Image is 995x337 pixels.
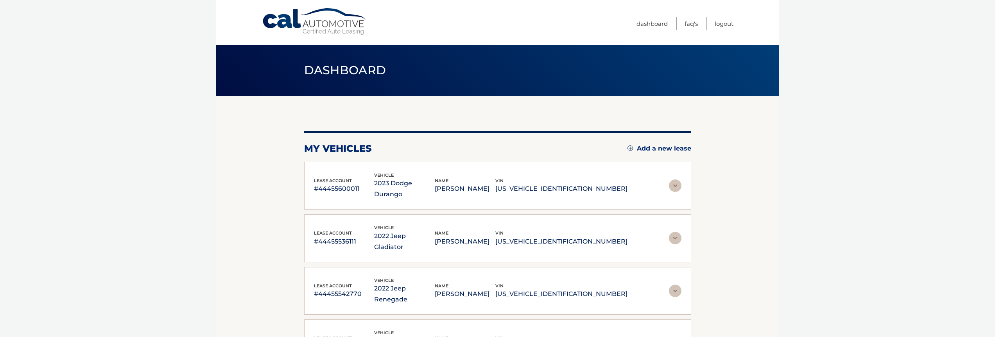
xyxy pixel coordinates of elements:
[435,283,448,289] span: name
[685,17,698,30] a: FAQ's
[495,183,627,194] p: [US_VEHICLE_IDENTIFICATION_NUMBER]
[314,230,352,236] span: lease account
[304,63,386,77] span: Dashboard
[374,330,394,335] span: vehicle
[314,236,375,247] p: #44455536111
[314,289,375,299] p: #44455542770
[374,278,394,283] span: vehicle
[495,230,504,236] span: vin
[627,145,633,151] img: add.svg
[435,230,448,236] span: name
[435,178,448,183] span: name
[314,178,352,183] span: lease account
[314,183,375,194] p: #44455600011
[435,236,495,247] p: [PERSON_NAME]
[435,183,495,194] p: [PERSON_NAME]
[715,17,733,30] a: Logout
[495,289,627,299] p: [US_VEHICLE_IDENTIFICATION_NUMBER]
[314,283,352,289] span: lease account
[495,236,627,247] p: [US_VEHICLE_IDENTIFICATION_NUMBER]
[374,172,394,178] span: vehicle
[262,8,368,36] a: Cal Automotive
[495,178,504,183] span: vin
[374,231,435,253] p: 2022 Jeep Gladiator
[495,283,504,289] span: vin
[627,145,691,152] a: Add a new lease
[435,289,495,299] p: [PERSON_NAME]
[669,232,681,244] img: accordion-rest.svg
[374,225,394,230] span: vehicle
[669,285,681,297] img: accordion-rest.svg
[669,179,681,192] img: accordion-rest.svg
[636,17,668,30] a: Dashboard
[374,178,435,200] p: 2023 Dodge Durango
[374,283,435,305] p: 2022 Jeep Renegade
[304,143,372,154] h2: my vehicles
